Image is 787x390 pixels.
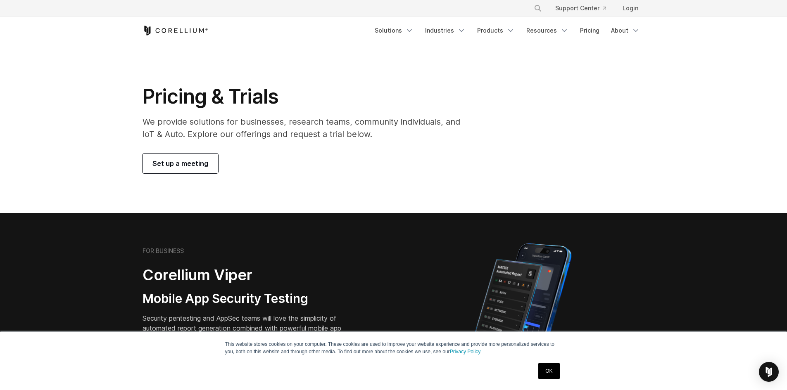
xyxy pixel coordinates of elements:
[521,23,573,38] a: Resources
[575,23,604,38] a: Pricing
[143,313,354,343] p: Security pentesting and AppSec teams will love the simplicity of automated report generation comb...
[606,23,645,38] a: About
[370,23,645,38] div: Navigation Menu
[143,291,354,307] h3: Mobile App Security Testing
[143,116,472,140] p: We provide solutions for businesses, research teams, community individuals, and IoT & Auto. Explo...
[538,363,559,379] a: OK
[143,26,208,35] a: Corellium Home
[616,1,645,16] a: Login
[472,23,520,38] a: Products
[143,247,184,255] h6: FOR BUSINESS
[370,23,418,38] a: Solutions
[420,23,471,38] a: Industries
[143,266,354,284] h2: Corellium Viper
[143,84,472,109] h1: Pricing & Trials
[225,340,562,355] p: This website stores cookies on your computer. These cookies are used to improve your website expe...
[143,154,218,173] a: Set up a meeting
[450,349,482,355] a: Privacy Policy.
[549,1,613,16] a: Support Center
[530,1,545,16] button: Search
[461,239,585,384] img: Corellium MATRIX automated report on iPhone showing app vulnerability test results across securit...
[524,1,645,16] div: Navigation Menu
[759,362,779,382] div: Open Intercom Messenger
[152,158,208,168] span: Set up a meeting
